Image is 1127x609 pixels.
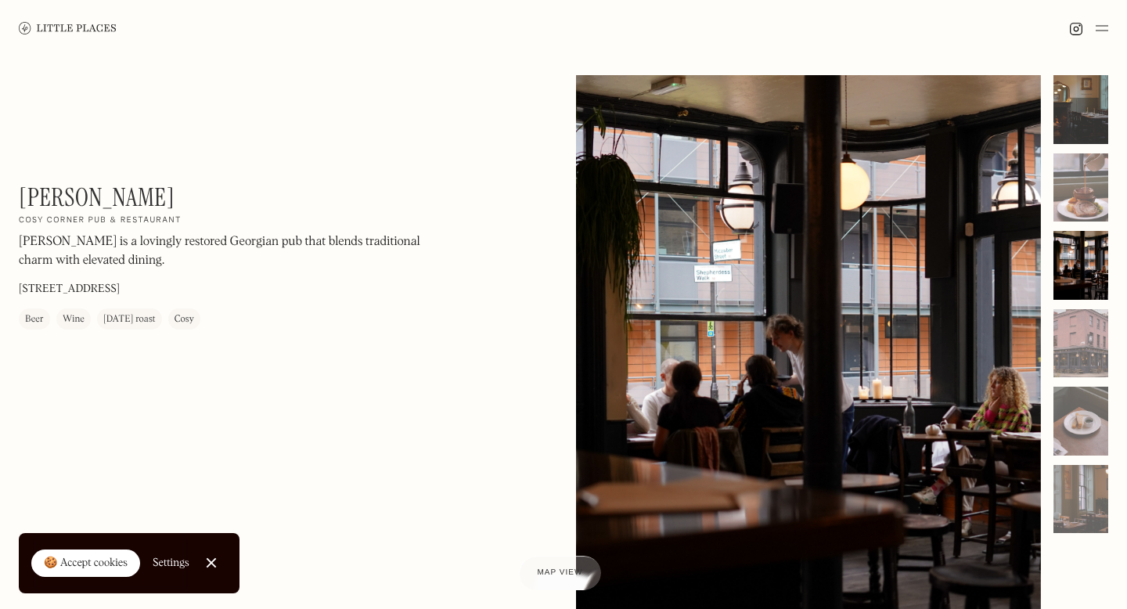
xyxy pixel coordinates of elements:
a: Settings [153,546,189,581]
div: Wine [63,312,85,328]
div: Cosy [175,312,194,328]
span: Map view [538,568,583,577]
div: Settings [153,557,189,568]
h2: Cosy corner pub & restaurant [19,216,182,227]
a: 🍪 Accept cookies [31,550,140,578]
a: Close Cookie Popup [196,547,227,578]
a: Map view [519,556,602,590]
div: Beer [25,312,44,328]
div: 🍪 Accept cookies [44,556,128,571]
p: [STREET_ADDRESS] [19,282,120,298]
h1: [PERSON_NAME] [19,182,175,212]
div: [DATE] roast [103,312,156,328]
p: [PERSON_NAME] is a lovingly restored Georgian pub that blends traditional charm with elevated din... [19,233,441,271]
